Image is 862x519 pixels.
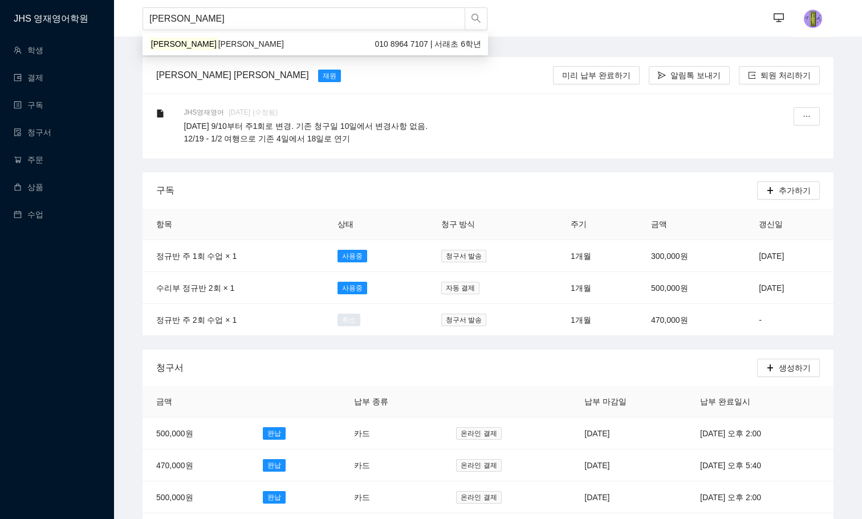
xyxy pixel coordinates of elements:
[143,272,324,304] td: 수리부 정규반 2회 × 1
[14,155,43,164] a: shopping-cart주문
[184,107,229,117] span: JHS영재영어
[340,417,442,449] td: 카드
[757,181,820,200] button: plus추가하기
[143,481,249,513] td: 500,000원
[143,304,324,336] td: 정규반 주 2회 수업 × 1
[745,272,833,304] td: [DATE]
[456,427,501,440] span: 온라인 결제
[804,10,822,28] img: photo.jpg
[757,359,820,377] button: plus생성하기
[557,209,637,240] th: 주기
[340,449,442,481] td: 카드
[649,66,730,84] button: send알림톡 보내기
[562,69,631,82] span: 미리 납부 완료하기
[739,66,820,84] button: export퇴원 처리하기
[745,240,833,272] td: [DATE]
[766,186,774,196] span: plus
[263,491,286,504] span: 완납
[143,209,324,240] th: 항목
[761,69,811,82] span: 퇴원 처리하기
[229,108,250,116] span: [DATE]
[428,209,558,240] th: 청구 방식
[441,282,479,294] span: 자동 결제
[218,39,284,48] span: [PERSON_NAME]
[637,304,745,336] td: 470,000원
[14,73,43,82] a: wallet결제
[557,272,637,304] td: 1개월
[553,66,640,84] button: 미리 납부 완료하기
[143,449,249,481] td: 470,000원
[637,240,745,272] td: 300,000원
[149,38,218,50] mark: [PERSON_NAME]
[324,209,428,240] th: 상태
[143,240,324,272] td: 정규반 주 1회 수업 × 1
[441,314,486,326] span: 청구서 발송
[686,481,833,513] td: [DATE] 오후 2:00
[156,174,757,206] div: 구독
[571,417,686,449] td: [DATE]
[803,112,811,121] span: ellipsis
[670,69,721,82] span: 알림톡 보내기
[263,427,286,440] span: 완납
[156,351,757,384] div: 청구서
[557,240,637,272] td: 1개월
[658,71,666,80] span: send
[441,250,486,262] span: 청구서 발송
[14,46,43,55] a: team학생
[465,7,487,30] button: search
[253,108,278,116] span: (수정됨)
[571,481,686,513] td: [DATE]
[571,386,686,417] th: 납부 마감일
[571,449,686,481] td: [DATE]
[637,209,745,240] th: 금액
[340,481,442,513] td: 카드
[338,250,367,262] span: 사용중
[152,68,314,82] div: [PERSON_NAME] [PERSON_NAME]
[767,7,790,30] button: desktop
[375,38,481,50] span: | 서래초 6학년
[143,386,249,417] th: 금액
[456,459,501,472] span: 온라인 결제
[748,71,756,80] span: export
[340,386,442,417] th: 납부 종류
[184,120,765,145] p: [DATE] 9/10부터 주1회로 변경. 기존 청구일 10일에서 변경사항 없음. 12/19 - 1/2 여행으로 기존 4일에서 18일로 연기
[557,304,637,336] td: 1개월
[456,491,501,504] span: 온라인 결제
[686,386,833,417] th: 납부 완료일시
[745,304,833,336] td: -
[745,209,833,240] th: 갱신일
[471,13,481,25] span: search
[766,364,774,373] span: plus
[14,100,43,110] a: profile구독
[774,13,784,25] span: desktop
[156,110,164,117] span: file
[338,282,367,294] span: 사용중
[14,128,51,137] a: file-done청구서
[375,39,428,48] span: 010 8964 7107
[686,417,833,449] td: [DATE] 오후 2:00
[143,417,249,449] td: 500,000원
[14,183,43,192] a: shopping상품
[338,314,360,326] span: 취소
[263,459,286,472] span: 완납
[686,449,833,481] td: [DATE] 오후 5:40
[779,362,811,374] span: 생성하기
[637,272,745,304] td: 500,000원
[794,107,820,125] button: ellipsis
[318,70,341,82] span: 재원
[779,184,811,197] span: 추가하기
[14,210,43,219] a: calendar수업
[143,7,465,30] input: 학생명 또는 보호자 핸드폰번호로 검색하세요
